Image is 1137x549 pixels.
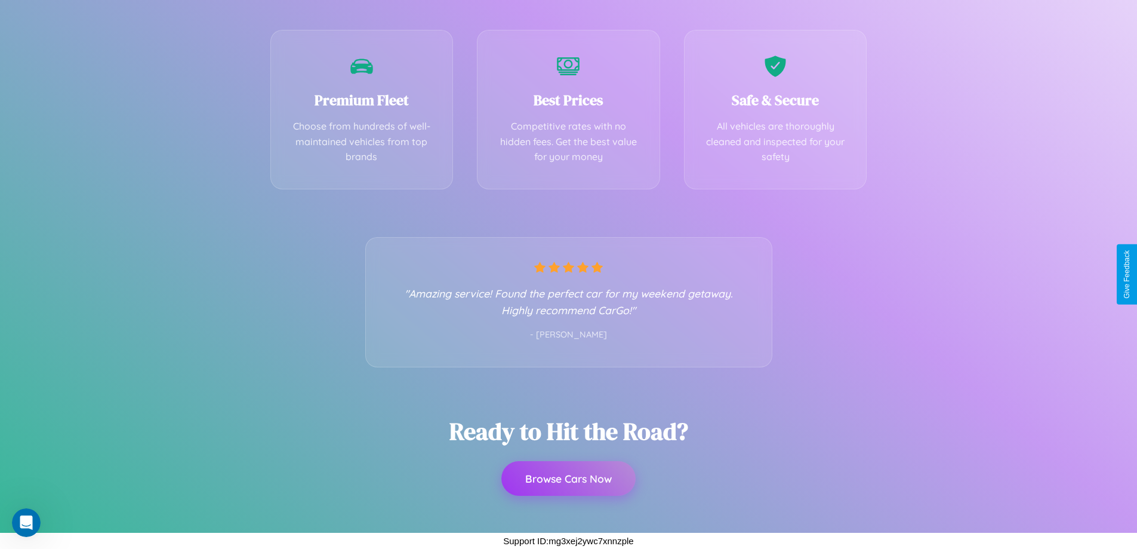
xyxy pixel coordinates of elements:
[1123,250,1131,299] div: Give Feedback
[289,90,435,110] h3: Premium Fleet
[495,119,642,165] p: Competitive rates with no hidden fees. Get the best value for your money
[702,90,849,110] h3: Safe & Secure
[495,90,642,110] h3: Best Prices
[503,533,633,549] p: Support ID: mg3xej2ywc7xnnzple
[501,461,636,496] button: Browse Cars Now
[390,285,748,318] p: "Amazing service! Found the perfect car for my weekend getaway. Highly recommend CarGo!"
[289,119,435,165] p: Choose from hundreds of well-maintained vehicles from top brands
[702,119,849,165] p: All vehicles are thoroughly cleaned and inspected for your safety
[390,327,748,343] p: - [PERSON_NAME]
[12,508,41,537] iframe: Intercom live chat
[449,415,688,447] h2: Ready to Hit the Road?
